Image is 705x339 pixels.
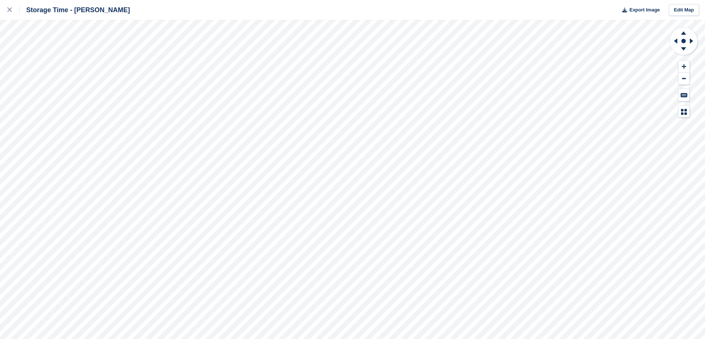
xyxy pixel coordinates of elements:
div: Storage Time - [PERSON_NAME] [20,6,130,14]
a: Edit Map [669,4,699,16]
span: Export Image [629,6,660,14]
button: Zoom Out [678,73,689,85]
button: Zoom In [678,61,689,73]
button: Export Image [618,4,660,16]
button: Map Legend [678,106,689,118]
button: Keyboard Shortcuts [678,89,689,101]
